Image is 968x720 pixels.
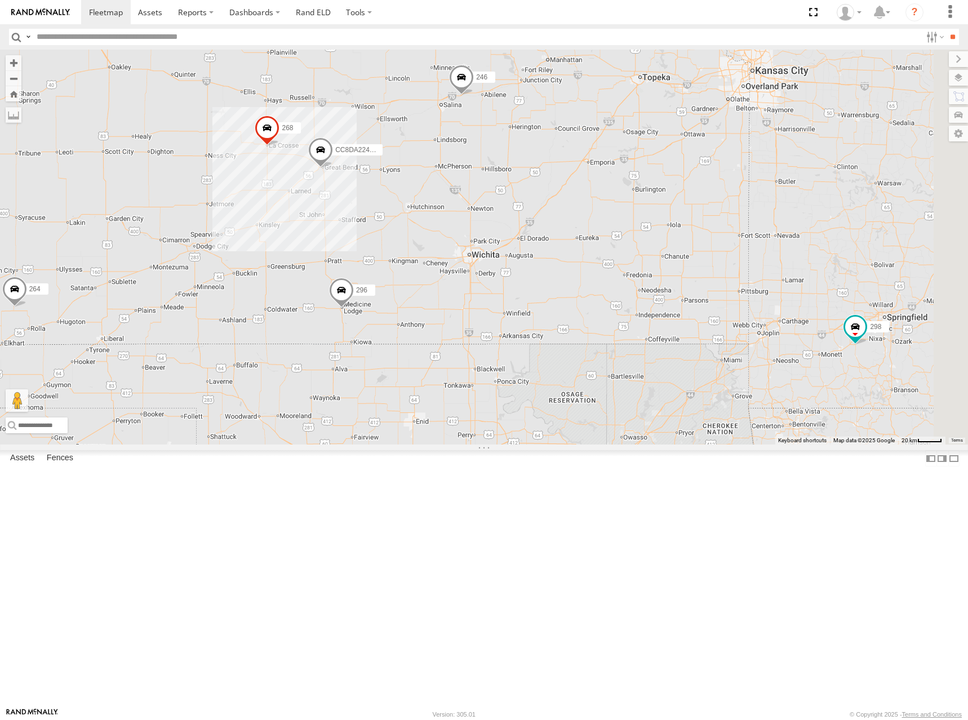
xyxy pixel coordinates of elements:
[951,438,963,442] a: Terms
[833,4,865,21] div: Shane Miller
[6,709,58,720] a: Visit our Website
[870,322,881,330] span: 298
[282,124,293,132] span: 268
[922,29,946,45] label: Search Filter Options
[11,8,70,16] img: rand-logo.svg
[902,711,962,718] a: Terms and Conditions
[778,437,827,445] button: Keyboard shortcuts
[29,285,41,293] span: 264
[356,286,367,294] span: 296
[335,145,388,153] span: CC8DA224CB0C
[24,29,33,45] label: Search Query
[433,711,476,718] div: Version: 305.01
[850,711,962,718] div: © Copyright 2025 -
[6,70,21,86] button: Zoom out
[5,451,40,466] label: Assets
[905,3,923,21] i: ?
[925,450,936,466] label: Dock Summary Table to the Left
[476,73,487,81] span: 246
[936,450,948,466] label: Dock Summary Table to the Right
[41,451,79,466] label: Fences
[6,55,21,70] button: Zoom in
[902,437,917,443] span: 20 km
[6,107,21,123] label: Measure
[6,389,28,412] button: Drag Pegman onto the map to open Street View
[833,437,895,443] span: Map data ©2025 Google
[898,437,945,445] button: Map Scale: 20 km per 40 pixels
[6,86,21,101] button: Zoom Home
[949,126,968,141] label: Map Settings
[948,450,960,466] label: Hide Summary Table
